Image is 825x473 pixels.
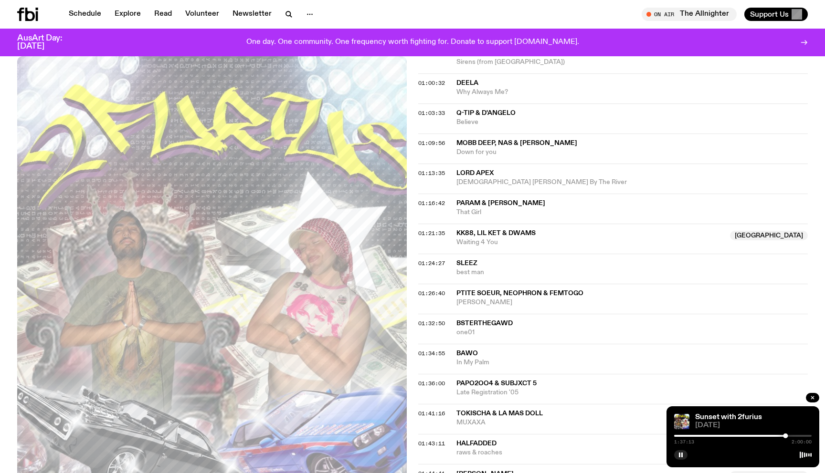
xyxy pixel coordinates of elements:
[418,441,445,446] button: 01:43:11
[418,169,445,177] span: 01:13:35
[418,411,445,416] button: 01:41:16
[750,10,789,19] span: Support Us
[418,231,445,236] button: 01:21:35
[418,380,445,387] span: 01:36:00
[456,208,808,217] span: That Girl
[456,200,545,206] span: Param & [PERSON_NAME]
[148,8,178,21] a: Read
[418,81,445,86] button: 01:00:32
[456,170,494,176] span: Lord Apex
[456,110,516,116] span: Q-Tip & D'Angelo
[456,268,808,277] span: best man
[456,80,478,86] span: deela
[456,230,536,236] span: kk88, lil ket & Dwams
[456,118,808,127] span: Believe
[642,8,737,21] button: On AirThe Allnighter
[456,88,808,97] span: Why Always Me?
[456,260,477,267] span: sleez
[418,289,445,297] span: 01:26:40
[246,38,579,47] p: One day. One community. One frequency worth fighting for. Donate to support [DOMAIN_NAME].
[418,440,445,447] span: 01:43:11
[456,298,808,307] span: [PERSON_NAME]
[456,440,497,447] span: halfadded
[456,148,808,157] span: Down for you
[418,171,445,176] button: 01:13:35
[456,320,513,327] span: bsterthegawd
[456,410,543,417] span: Tokischa & La Mas Doll
[418,259,445,267] span: 01:24:27
[418,141,445,146] button: 01:09:56
[792,440,812,444] span: 2:00:00
[418,109,445,117] span: 01:03:33
[695,422,812,429] span: [DATE]
[418,319,445,327] span: 01:32:50
[730,231,808,240] span: [GEOGRAPHIC_DATA]
[418,261,445,266] button: 01:24:27
[674,414,689,429] img: In the style of cheesy 2000s hip hop mixtapes - Mateo on the left has his hands clapsed in prayer...
[17,34,78,51] h3: AusArt Day: [DATE]
[418,201,445,206] button: 01:16:42
[744,8,808,21] button: Support Us
[456,140,577,146] span: Mobb Deep, Nas & [PERSON_NAME]
[456,448,808,457] span: raws & roaches
[418,350,445,357] span: 01:34:55
[63,8,107,21] a: Schedule
[456,290,583,297] span: Ptite Soeur, neophron & FEMTOGO
[418,381,445,386] button: 01:36:00
[418,291,445,296] button: 01:26:40
[456,358,808,367] span: In My Palm
[456,178,808,187] span: [DEMOGRAPHIC_DATA] [PERSON_NAME] By The River
[418,111,445,116] button: 01:03:33
[418,321,445,326] button: 01:32:50
[456,388,808,397] span: Late Registration '05
[456,380,537,387] span: Papo2oo4 & Subjxct 5
[456,350,478,357] span: Bawo
[456,238,724,247] span: Waiting 4 You
[456,418,808,427] span: MUXAXA
[456,328,808,337] span: one01
[418,79,445,87] span: 01:00:32
[418,351,445,356] button: 01:34:55
[418,199,445,207] span: 01:16:42
[456,58,808,67] span: Sirens (from [GEOGRAPHIC_DATA])
[109,8,147,21] a: Explore
[418,229,445,237] span: 01:21:35
[418,410,445,417] span: 01:41:16
[418,139,445,147] span: 01:09:56
[674,440,694,444] span: 1:37:13
[227,8,277,21] a: Newsletter
[180,8,225,21] a: Volunteer
[695,413,762,421] a: Sunset with 2furius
